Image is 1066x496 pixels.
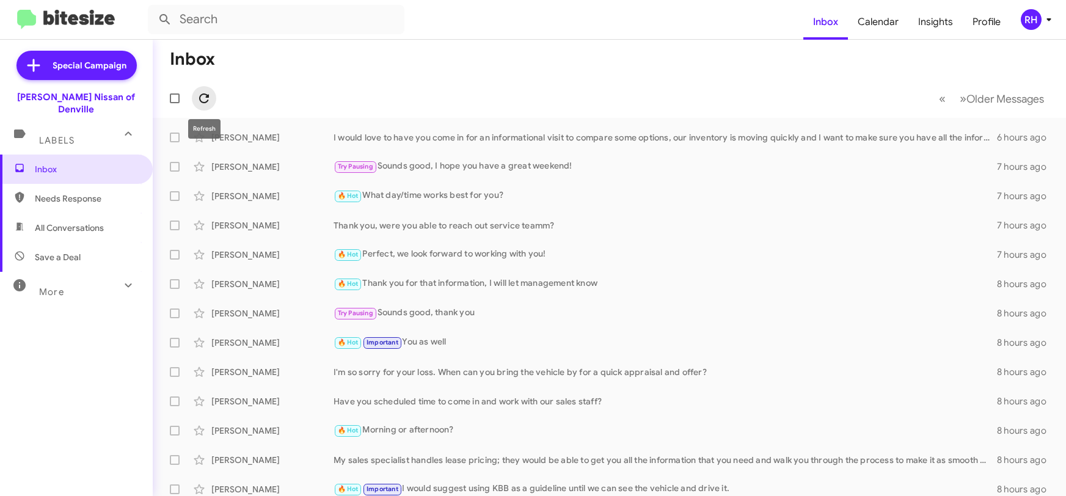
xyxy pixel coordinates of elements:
[211,395,334,407] div: [PERSON_NAME]
[334,131,997,144] div: I would love to have you come in for an informational visit to compare some options, our inventor...
[211,249,334,261] div: [PERSON_NAME]
[334,277,997,291] div: Thank you for that information, I will let management know
[211,219,334,232] div: [PERSON_NAME]
[35,192,139,205] span: Needs Response
[334,219,997,232] div: Thank you, were you able to reach out service teamm?
[211,161,334,173] div: [PERSON_NAME]
[211,366,334,378] div: [PERSON_NAME]
[338,162,373,170] span: Try Pausing
[211,131,334,144] div: [PERSON_NAME]
[211,425,334,437] div: [PERSON_NAME]
[338,309,373,317] span: Try Pausing
[367,338,398,346] span: Important
[803,4,848,40] a: Inbox
[997,249,1056,261] div: 7 hours ago
[997,219,1056,232] div: 7 hours ago
[334,159,997,173] div: Sounds good, I hope you have a great weekend!
[39,286,64,297] span: More
[997,395,1056,407] div: 8 hours ago
[908,4,963,40] a: Insights
[997,425,1056,437] div: 8 hours ago
[16,51,137,80] a: Special Campaign
[211,337,334,349] div: [PERSON_NAME]
[939,91,946,106] span: «
[338,192,359,200] span: 🔥 Hot
[334,189,997,203] div: What day/time works best for you?
[170,49,215,69] h1: Inbox
[997,337,1056,349] div: 8 hours ago
[997,278,1056,290] div: 8 hours ago
[334,366,997,378] div: I'm so sorry for your loss. When can you bring the vehicle by for a quick appraisal and offer?
[188,119,221,139] div: Refresh
[997,131,1056,144] div: 6 hours ago
[997,483,1056,495] div: 8 hours ago
[997,454,1056,466] div: 8 hours ago
[997,190,1056,202] div: 7 hours ago
[334,395,997,407] div: Have you scheduled time to come in and work with our sales staff?
[997,366,1056,378] div: 8 hours ago
[334,247,997,261] div: Perfect, we look forward to working with you!
[211,483,334,495] div: [PERSON_NAME]
[334,306,997,320] div: Sounds good, thank you
[848,4,908,40] a: Calendar
[338,426,359,434] span: 🔥 Hot
[1021,9,1042,30] div: RH
[952,86,1051,111] button: Next
[211,307,334,319] div: [PERSON_NAME]
[367,485,398,493] span: Important
[334,482,997,496] div: I would suggest using KBB as a guideline until we can see the vehicle and drive it.
[966,92,1044,106] span: Older Messages
[997,307,1056,319] div: 8 hours ago
[211,278,334,290] div: [PERSON_NAME]
[932,86,1051,111] nav: Page navigation example
[1010,9,1053,30] button: RH
[35,222,104,234] span: All Conversations
[338,280,359,288] span: 🔥 Hot
[963,4,1010,40] a: Profile
[35,163,139,175] span: Inbox
[148,5,404,34] input: Search
[932,86,953,111] button: Previous
[334,454,997,466] div: My sales specialist handles lease pricing; they would be able to get you all the information that...
[211,454,334,466] div: [PERSON_NAME]
[53,59,127,71] span: Special Campaign
[334,335,997,349] div: You as well
[338,250,359,258] span: 🔥 Hot
[211,190,334,202] div: [PERSON_NAME]
[338,338,359,346] span: 🔥 Hot
[35,251,81,263] span: Save a Deal
[334,423,997,437] div: Morning or afternoon?
[39,135,75,146] span: Labels
[960,91,966,106] span: »
[997,161,1056,173] div: 7 hours ago
[338,485,359,493] span: 🔥 Hot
